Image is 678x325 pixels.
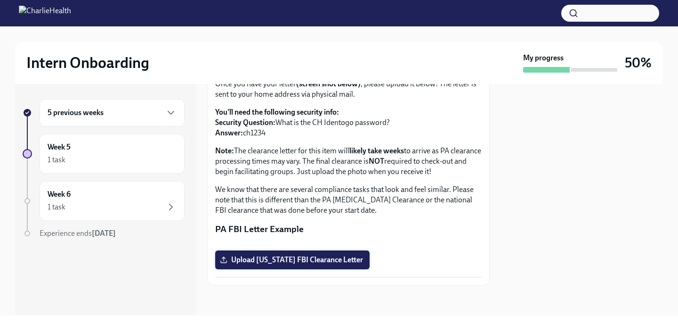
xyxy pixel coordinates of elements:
div: 1 task [48,202,65,212]
label: Upload [US_STATE] FBI Clearance Letter [215,250,370,269]
h3: 50% [625,54,652,71]
p: PA FBI Letter Example [215,223,482,235]
strong: Note: [215,146,234,155]
h6: Week 6 [48,189,71,200]
p: We know that there are several compliance tasks that look and feel similar. Please note that this... [215,184,482,216]
span: Upload [US_STATE] FBI Clearance Letter [222,255,363,265]
div: 1 task [48,155,65,165]
h6: 5 previous weeks [48,108,104,118]
a: Week 51 task [23,134,185,174]
span: Experience ends [40,229,116,238]
strong: My progress [523,53,564,63]
a: Week 61 task [23,181,185,221]
strong: Security Question: [215,118,275,127]
strong: likely take weeks [349,146,404,155]
p: What is the CH Identogo password? ch1234 [215,107,482,138]
strong: [DATE] [92,229,116,238]
strong: NOT [369,157,384,166]
strong: You'll need the following security info: [215,108,339,117]
p: The clearance letter for this item will to arrive as PA clearance processing times may vary. The ... [215,146,482,177]
div: 5 previous weeks [40,99,185,126]
h2: Intern Onboarding [26,53,149,72]
strong: Answer: [215,128,243,137]
h6: Week 5 [48,142,71,152]
img: CharlieHealth [19,6,71,21]
p: Once you have your letter , please upload it below! The letter is sent to your home address via p... [215,79,482,100]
